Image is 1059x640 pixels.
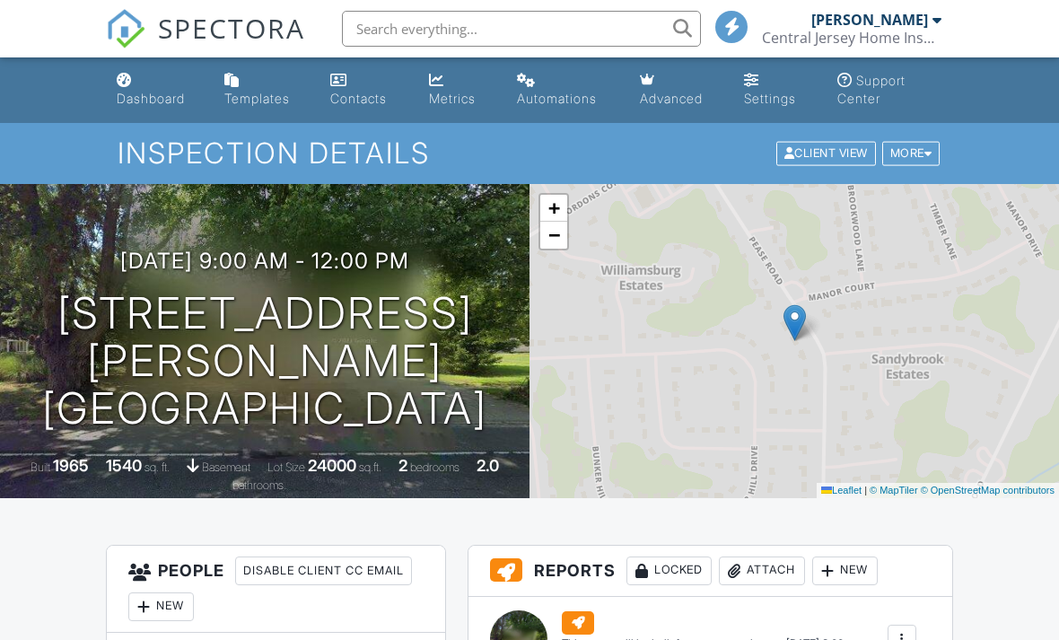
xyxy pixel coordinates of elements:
div: Dashboard [117,91,185,106]
a: © OpenStreetMap contributors [921,485,1055,495]
span: − [548,224,560,246]
div: New [128,592,194,621]
h3: Reports [468,546,952,597]
h1: Inspection Details [118,137,941,169]
span: basement [202,460,250,474]
div: Automations [517,91,597,106]
h3: [DATE] 9:00 am - 12:00 pm [120,249,409,273]
span: SPECTORA [158,9,305,47]
div: 2.0 [477,456,499,475]
a: Metrics [422,65,495,116]
span: sq. ft. [144,460,170,474]
a: Leaflet [821,485,862,495]
a: Zoom in [540,195,567,222]
img: Marker [783,304,806,341]
div: Central Jersey Home Inspections [762,29,941,47]
span: bathrooms [232,478,284,492]
a: Advanced [633,65,723,116]
span: Built [31,460,50,474]
div: Contacts [330,91,387,106]
a: © MapTiler [870,485,918,495]
img: The Best Home Inspection Software - Spectora [106,9,145,48]
div: Locked [626,557,712,585]
a: Templates [217,65,309,116]
div: Advanced [640,91,703,106]
a: Zoom out [540,222,567,249]
span: bedrooms [410,460,459,474]
div: Disable Client CC Email [235,557,412,585]
div: More [882,142,941,166]
span: Lot Size [267,460,305,474]
span: sq.ft. [359,460,381,474]
a: Dashboard [109,65,203,116]
div: [PERSON_NAME] [811,11,928,29]
a: Client View [775,145,880,159]
div: 24000 [308,456,356,475]
a: Support Center [830,65,950,116]
a: Contacts [323,65,407,116]
span: + [548,197,560,219]
div: Metrics [429,91,476,106]
div: 1965 [53,456,89,475]
a: Settings [737,65,816,116]
div: Settings [744,91,796,106]
span: | [864,485,867,495]
input: Search everything... [342,11,701,47]
div: Attach [719,557,805,585]
div: Support Center [837,73,906,106]
h3: People [107,546,445,633]
a: Automations (Basic) [510,65,617,116]
div: Client View [776,142,876,166]
h1: [STREET_ADDRESS][PERSON_NAME] [GEOGRAPHIC_DATA] [29,290,501,432]
div: New [812,557,878,585]
div: Templates [224,91,290,106]
a: SPECTORA [106,24,305,62]
div: 1540 [106,456,142,475]
div: 2 [398,456,407,475]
